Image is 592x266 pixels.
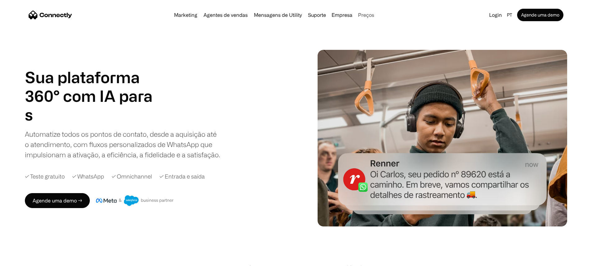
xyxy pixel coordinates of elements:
[517,9,563,21] a: Agende uma demo
[332,11,352,19] div: Empresa
[504,11,516,19] div: pt
[6,254,37,264] aside: Language selected: Português (Brasil)
[112,172,152,181] div: ✓ Omnichannel
[25,68,168,105] h1: Sua plataforma 360° com IA para
[25,172,65,181] div: ✓ Teste gratuito
[72,172,104,181] div: ✓ WhatsApp
[172,12,200,17] a: Marketing
[251,12,304,17] a: Mensagens de Utility
[159,172,205,181] div: ✓ Entrada e saída
[12,255,37,264] ul: Language list
[487,11,504,19] a: Login
[305,12,328,17] a: Suporte
[201,12,250,17] a: Agentes de vendas
[330,11,354,19] div: Empresa
[507,11,512,19] div: pt
[96,195,174,206] img: Meta e crachá de parceiro de negócios do Salesforce.
[29,10,72,20] a: home
[356,12,377,17] a: Preços
[25,129,221,160] div: Automatize todos os pontos de contato, desde a aquisição até o atendimento, com fluxos personaliz...
[25,193,90,208] a: Agende uma demo →
[25,105,168,124] div: carousel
